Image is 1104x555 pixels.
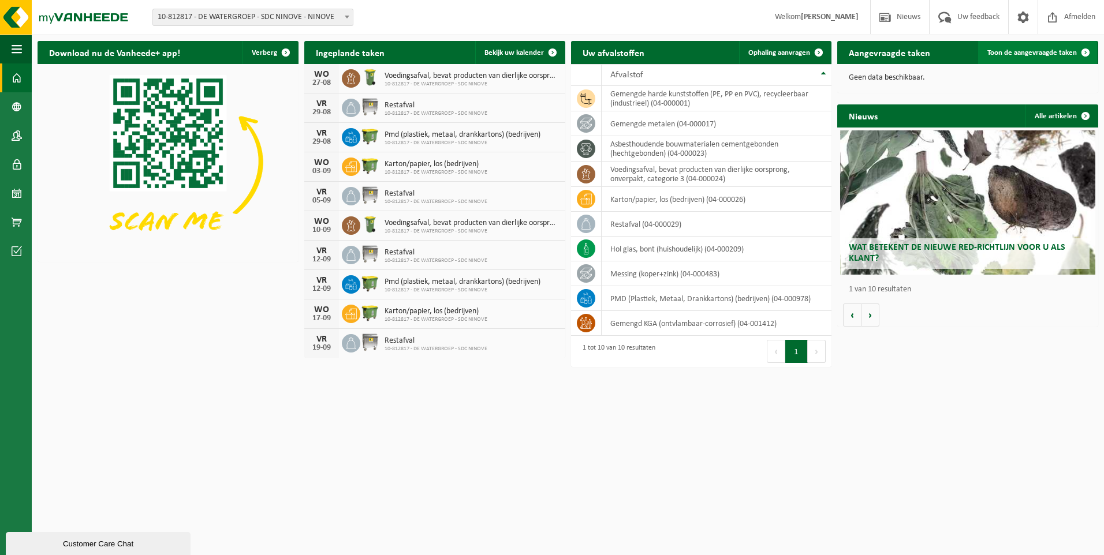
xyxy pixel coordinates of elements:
[360,156,380,175] img: WB-1100-HPE-GN-50
[801,13,859,21] strong: [PERSON_NAME]
[767,340,785,363] button: Previous
[385,160,487,169] span: Karton/papier, los (bedrijven)
[785,340,808,363] button: 1
[849,286,1092,294] p: 1 van 10 resultaten
[849,74,1087,82] p: Geen data beschikbaar.
[602,86,832,111] td: gemengde harde kunststoffen (PE, PP en PVC), recycleerbaar (industrieel) (04-000001)
[310,285,333,293] div: 12-09
[360,332,380,352] img: WB-1100-GAL-GY-01
[385,287,540,294] span: 10-812817 - DE WATERGROEP - SDC NINOVE
[385,228,560,235] span: 10-812817 - DE WATERGROEP - SDC NINOVE
[385,72,560,81] span: Voedingsafval, bevat producten van dierlijke oorsprong, onverpakt, categorie 3
[987,49,1077,57] span: Toon de aangevraagde taken
[152,9,353,26] span: 10-812817 - DE WATERGROEP - SDC NINOVE - NINOVE
[484,49,544,57] span: Bekijk uw kalender
[385,307,487,316] span: Karton/papier, los (bedrijven)
[843,303,861,327] button: Vorige
[385,277,540,287] span: Pmd (plastiek, metaal, drankkartons) (bedrijven)
[385,140,540,147] span: 10-812817 - DE WATERGROEP - SDC NINOVE
[748,49,810,57] span: Ophaling aanvragen
[310,108,333,117] div: 29-08
[808,340,826,363] button: Next
[360,185,380,205] img: WB-1100-GAL-GY-01
[602,162,832,187] td: voedingsafval, bevat producten van dierlijke oorsprong, onverpakt, categorie 3 (04-000024)
[310,246,333,256] div: VR
[1025,104,1097,127] a: Alle artikelen
[385,336,487,346] span: Restafval
[360,215,380,234] img: WB-0140-HPE-GN-50
[310,167,333,175] div: 03-09
[385,316,487,323] span: 10-812817 - DE WATERGROEP - SDC NINOVE
[602,261,832,286] td: messing (koper+zink) (04-000483)
[360,126,380,146] img: WB-1100-HPE-GN-50
[739,41,830,64] a: Ophaling aanvragen
[602,212,832,237] td: restafval (04-000029)
[252,49,277,57] span: Verberg
[310,217,333,226] div: WO
[310,129,333,138] div: VR
[602,136,832,162] td: asbesthoudende bouwmaterialen cementgebonden (hechtgebonden) (04-000023)
[385,130,540,140] span: Pmd (plastiek, metaal, drankkartons) (bedrijven)
[243,41,297,64] button: Verberg
[6,530,193,555] iframe: chat widget
[602,311,832,336] td: gemengd KGA (ontvlambaar-corrosief) (04-001412)
[310,314,333,322] div: 17-09
[385,219,560,228] span: Voedingsafval, bevat producten van dierlijke oorsprong, onverpakt, categorie 3
[602,187,832,212] td: karton/papier, los (bedrijven) (04-000026)
[304,41,396,63] h2: Ingeplande taken
[385,257,487,264] span: 10-812817 - DE WATERGROEP - SDC NINOVE
[602,237,832,261] td: hol glas, bont (huishoudelijk) (04-000209)
[310,276,333,285] div: VR
[571,41,656,63] h2: Uw afvalstoffen
[310,79,333,87] div: 27-08
[385,198,487,205] span: 10-812817 - DE WATERGROEP - SDC NINOVE
[837,41,942,63] h2: Aangevraagde taken
[602,111,832,136] td: gemengde metalen (04-000017)
[861,303,879,327] button: Volgende
[840,130,1096,275] a: Wat betekent de nieuwe RED-richtlijn voor u als klant?
[978,41,1097,64] a: Toon de aangevraagde taken
[310,226,333,234] div: 10-09
[475,41,564,64] a: Bekijk uw kalender
[310,335,333,344] div: VR
[360,273,380,293] img: WB-1100-HPE-GN-50
[310,344,333,352] div: 19-09
[310,158,333,167] div: WO
[610,70,643,80] span: Afvalstof
[385,169,487,176] span: 10-812817 - DE WATERGROEP - SDC NINOVE
[385,189,487,198] span: Restafval
[837,104,889,127] h2: Nieuws
[153,9,353,25] span: 10-812817 - DE WATERGROEP - SDC NINOVE - NINOVE
[849,243,1065,263] span: Wat betekent de nieuwe RED-richtlijn voor u als klant?
[385,248,487,257] span: Restafval
[385,81,560,88] span: 10-812817 - DE WATERGROEP - SDC NINOVE
[385,110,487,117] span: 10-812817 - DE WATERGROEP - SDC NINOVE
[360,303,380,322] img: WB-1100-HPE-GN-50
[310,187,333,197] div: VR
[385,346,487,352] span: 10-812817 - DE WATERGROEP - SDC NINOVE
[38,64,299,260] img: Download de VHEPlus App
[310,197,333,205] div: 05-09
[385,101,487,110] span: Restafval
[360,97,380,117] img: WB-1100-GAL-GY-01
[360,244,380,264] img: WB-1100-GAL-GY-01
[310,70,333,79] div: WO
[360,67,380,87] img: WB-0140-HPE-GN-50
[38,41,192,63] h2: Download nu de Vanheede+ app!
[310,99,333,108] div: VR
[577,339,655,364] div: 1 tot 10 van 10 resultaten
[310,138,333,146] div: 29-08
[602,286,832,311] td: PMD (Plastiek, Metaal, Drankkartons) (bedrijven) (04-000978)
[310,256,333,264] div: 12-09
[310,305,333,314] div: WO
